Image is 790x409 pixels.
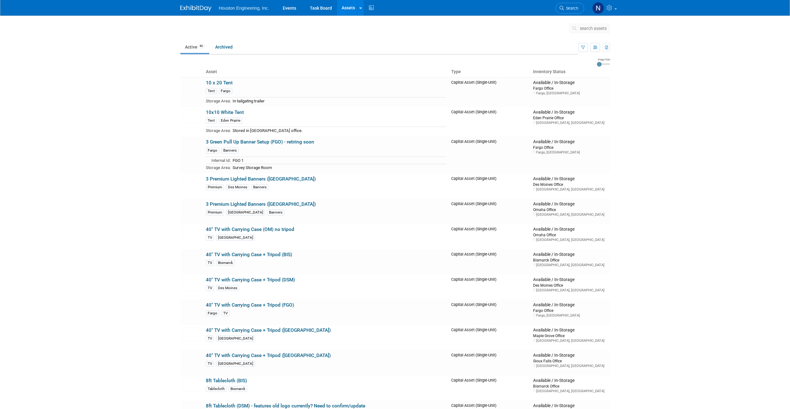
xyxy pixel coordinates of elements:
td: In tailgating trailer [231,97,446,105]
div: Des Moines Office [533,182,607,187]
div: Eden Prairie Office [533,115,607,120]
div: Omaha Office [533,232,607,237]
div: Fargo [219,88,232,94]
a: Active40 [180,41,209,53]
div: Available / In-Storage [533,327,607,333]
button: search assets [569,23,610,33]
div: TV [206,285,214,291]
a: 8ft Tablecloth (BIS) [206,378,247,383]
td: Capital Asset (Single-Unit) [449,137,531,174]
td: Capital Asset (Single-Unit) [449,77,531,107]
span: Storage Area: [206,99,231,103]
a: 40" TV with Carrying Case (OM) no tripod [206,227,294,232]
a: Search [556,3,584,14]
div: Banners [251,184,268,190]
a: Archived [211,41,237,53]
div: Fargo Office [533,308,607,313]
div: Fargo, [GEOGRAPHIC_DATA] [533,91,607,96]
a: 10x10 White Tent [206,110,244,115]
div: TV [206,336,214,341]
div: [GEOGRAPHIC_DATA] [226,209,265,215]
div: Eden Prairie [219,118,242,124]
div: Premium [206,209,224,215]
div: Banners [267,209,284,215]
div: Available / In-Storage [533,378,607,383]
td: Capital Asset (Single-Unit) [449,224,531,249]
div: Fargo Office [533,145,607,150]
td: Capital Asset (Single-Unit) [449,174,531,199]
div: Des Moines [226,184,249,190]
a: 3 Green Pull Up Banner Setup (FGO) - retiring soon [206,139,314,145]
div: [GEOGRAPHIC_DATA] [216,336,255,341]
a: 40" TV with Carrying Case + Tripod (BIS) [206,252,292,257]
span: Storage Area: [206,165,231,170]
div: Des Moines [216,285,239,291]
span: 40 [198,44,205,49]
div: TV [206,235,214,241]
td: Capital Asset (Single-Unit) [449,300,531,325]
div: Available / In-Storage [533,176,607,182]
td: Stored in [GEOGRAPHIC_DATA] office. [231,127,446,134]
div: Available / In-Storage [533,227,607,232]
div: [GEOGRAPHIC_DATA] [216,361,255,367]
a: 40" TV with Carrying Case + Tripod ([GEOGRAPHIC_DATA]) [206,327,331,333]
td: Capital Asset (Single-Unit) [449,275,531,300]
td: Capital Asset (Single-Unit) [449,375,531,401]
div: Bismarck Office [533,383,607,389]
div: Available / In-Storage [533,277,607,283]
td: Capital Asset (Single-Unit) [449,350,531,375]
div: TV [206,260,214,266]
div: Fargo [206,148,219,153]
div: Available / In-Storage [533,139,607,145]
div: Sioux Falls Office [533,358,607,364]
div: [GEOGRAPHIC_DATA], [GEOGRAPHIC_DATA] [533,364,607,368]
td: Survey Storage Room [231,164,446,171]
span: Search [564,6,578,11]
div: Banners [221,148,239,153]
span: search assets [580,26,607,31]
td: FGO 1 [231,157,446,164]
div: [GEOGRAPHIC_DATA], [GEOGRAPHIC_DATA] [533,288,607,293]
div: Available / In-Storage [533,403,607,409]
div: Available / In-Storage [533,252,607,257]
div: Available / In-Storage [533,201,607,207]
th: Asset [203,67,449,77]
div: [GEOGRAPHIC_DATA], [GEOGRAPHIC_DATA] [533,120,607,125]
a: 3 Premium Lighted Banners ([GEOGRAPHIC_DATA]) [206,201,316,207]
div: Tent [206,118,217,124]
div: [GEOGRAPHIC_DATA] [216,235,255,241]
span: Storage Area: [206,128,231,133]
div: TV [221,310,229,316]
div: Available / In-Storage [533,302,607,308]
div: Fargo Office [533,86,607,91]
a: 8ft Tablecloth (DSM) - features old logo currently? Need to confirm/update [206,403,365,409]
div: [GEOGRAPHIC_DATA], [GEOGRAPHIC_DATA] [533,338,607,343]
div: Premium [206,184,224,190]
div: [GEOGRAPHIC_DATA], [GEOGRAPHIC_DATA] [533,263,607,267]
a: 3 Premium Lighted Banners ([GEOGRAPHIC_DATA]) [206,176,316,182]
div: Bismarck [216,260,235,266]
div: Available / In-Storage [533,353,607,358]
td: Capital Asset (Single-Unit) [449,199,531,224]
span: Houston Engineering, Inc. [219,6,269,11]
img: Naomi Disrud [592,2,604,14]
div: Fargo, [GEOGRAPHIC_DATA] [533,313,607,318]
div: Tent [206,88,217,94]
div: Des Moines Office [533,283,607,288]
a: 40" TV with Carrying Case + Tripod (FGO) [206,302,294,308]
a: 40" TV with Carrying Case + Tripod (DSM) [206,277,295,283]
div: Bismarck [229,386,247,392]
div: Fargo [206,310,219,316]
div: [GEOGRAPHIC_DATA], [GEOGRAPHIC_DATA] [533,212,607,217]
div: Bismarck Office [533,257,607,263]
a: 10 x 20 Tent [206,80,233,86]
a: 40" TV with Carrying Case + Tripod ([GEOGRAPHIC_DATA]) [206,353,331,358]
td: Capital Asset (Single-Unit) [449,249,531,275]
div: [GEOGRAPHIC_DATA], [GEOGRAPHIC_DATA] [533,237,607,242]
div: Tablecloth [206,386,226,392]
div: Maple Grove Office [533,333,607,338]
td: Capital Asset (Single-Unit) [449,325,531,350]
div: Fargo, [GEOGRAPHIC_DATA] [533,150,607,155]
div: Available / In-Storage [533,80,607,86]
th: Type [449,67,531,77]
